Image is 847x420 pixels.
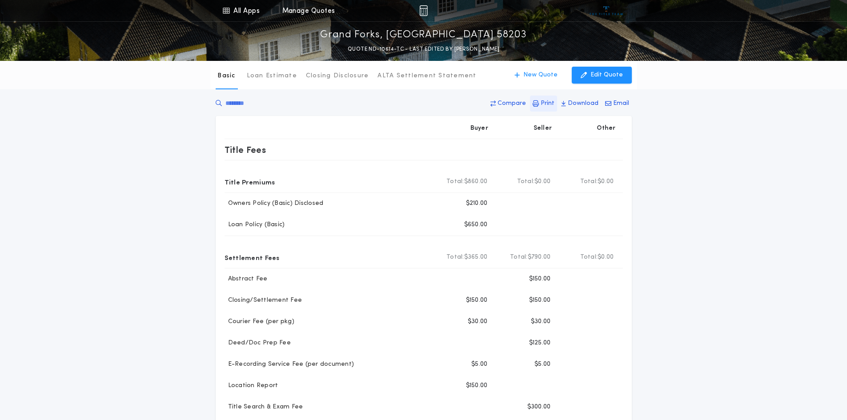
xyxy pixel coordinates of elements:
p: Seller [534,124,552,133]
p: ALTA Settlement Statement [377,72,476,80]
button: New Quote [506,67,566,84]
p: Download [568,99,598,108]
p: Closing Disclosure [306,72,369,80]
span: $860.00 [464,177,488,186]
p: Location Report [225,381,278,390]
button: Print [530,96,557,112]
b: Total: [580,177,598,186]
button: Edit Quote [572,67,632,84]
p: Other [597,124,615,133]
img: vs-icon [590,6,623,15]
p: Courier Fee (per pkg) [225,317,294,326]
b: Total: [446,177,464,186]
p: Print [541,99,554,108]
p: Buyer [470,124,488,133]
p: $650.00 [464,220,488,229]
p: $5.00 [471,360,487,369]
p: Title Search & Exam Fee [225,403,303,412]
p: Grand Forks, [GEOGRAPHIC_DATA] 58203 [320,28,527,42]
p: E-Recording Service Fee (per document) [225,360,354,369]
span: $790.00 [528,253,551,262]
b: Total: [510,253,528,262]
p: Abstract Fee [225,275,268,284]
span: $365.00 [464,253,488,262]
p: Deed/Doc Prep Fee [225,339,291,348]
b: Total: [446,253,464,262]
p: Owners Policy (Basic) Disclosed [225,199,324,208]
p: Basic [217,72,235,80]
p: $150.00 [529,275,551,284]
p: Settlement Fees [225,250,280,264]
p: Email [613,99,629,108]
img: img [419,5,428,16]
p: $300.00 [527,403,551,412]
p: Closing/Settlement Fee [225,296,302,305]
p: Edit Quote [590,71,623,80]
p: New Quote [523,71,558,80]
p: $150.00 [466,381,488,390]
b: Total: [517,177,535,186]
b: Total: [580,253,598,262]
span: $0.00 [598,177,614,186]
p: $150.00 [529,296,551,305]
p: Loan Estimate [247,72,297,80]
span: $0.00 [598,253,614,262]
p: $125.00 [529,339,551,348]
p: Compare [498,99,526,108]
p: QUOTE ND-10614-TC - LAST EDITED BY [PERSON_NAME] [348,45,499,54]
button: Compare [488,96,529,112]
p: $210.00 [466,199,488,208]
p: $5.00 [534,360,550,369]
p: $30.00 [468,317,488,326]
p: $30.00 [531,317,551,326]
p: $150.00 [466,296,488,305]
p: Title Premiums [225,175,275,189]
span: $0.00 [534,177,550,186]
p: Title Fees [225,143,266,157]
button: Email [602,96,632,112]
button: Download [558,96,601,112]
p: Loan Policy (Basic) [225,220,285,229]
